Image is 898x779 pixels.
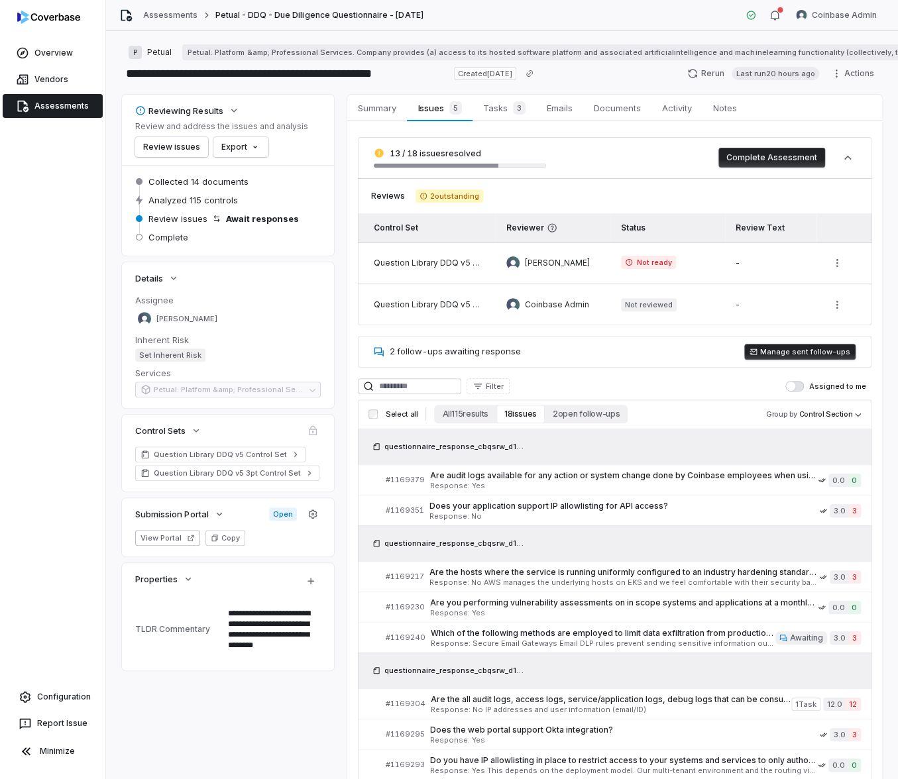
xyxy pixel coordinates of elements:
[135,367,321,379] dt: Services
[135,465,319,481] a: Question Library DDQ v5 3pt Control Set
[827,64,882,83] button: Actions
[506,256,520,270] img: Franky Rozencvit avatar
[135,348,205,362] span: Set Inherent Risk
[374,299,485,310] div: Question Library DDQ v5 3pt Control Set
[17,11,80,24] img: logo-D7KZi-bG.svg
[525,299,589,310] span: Coinbase Admin
[679,64,827,83] button: RerunLast run20 hours ago
[708,99,742,117] span: Notes
[131,266,183,290] button: Details
[368,409,378,419] input: Select all
[496,405,545,423] button: 18 issues
[147,47,172,58] span: Petual
[374,258,485,268] div: Question Library DDQ v5 Control Set
[431,628,775,639] span: Which of the following methods are employed to limit data exfiltration from production endpoint d...
[213,137,268,157] button: Export
[823,698,845,711] span: 12.0
[135,446,306,462] a: Question Library DDQ v5 Control Set
[429,579,819,586] span: Response: No AWS manages the underlying hosts on EKS and we feel comfortable with their security ...
[785,381,866,391] label: Assigned to me
[848,504,861,517] span: 3
[154,449,287,460] span: Question Library DDQ v5 Control Set
[386,495,861,525] a: #1169351Does your application support IP allowlisting for API access?Response: No3.03
[848,758,861,772] span: 0
[131,567,197,591] button: Properties
[431,640,775,647] span: Response: Secure Email Gateways Email DLP rules prevent sending sensitive information outside app...
[430,755,818,766] span: Do you have IP allowlisting in place to restrict access to your systems and services to only auth...
[371,191,405,201] span: Reviews
[454,67,516,80] span: Created [DATE]
[135,624,223,634] div: TLDR Commentary
[156,314,217,324] span: [PERSON_NAME]
[736,258,806,268] div: -
[135,334,321,346] dt: Inherent Risk
[791,698,820,711] span: 1 Task
[390,148,481,158] span: 13 / 18 issues resolved
[828,758,848,772] span: 0.0
[374,223,418,233] span: Control Set
[788,5,885,25] button: Coinbase Admin avatarCoinbase Admin
[828,601,848,614] span: 0.0
[386,623,861,652] a: #1169240Which of the following methods are employed to limit data exfiltration from production en...
[545,405,628,423] button: 2 open follow-ups
[429,513,819,520] span: Response: No
[848,728,861,741] span: 3
[796,10,807,21] img: Coinbase Admin avatar
[135,272,163,284] span: Details
[848,474,861,487] span: 0
[384,665,524,676] span: questionnaire_response_cbqsrw_d1c21b2992924a9a8ff595c5b234cf13_20250818_194337.xlsx
[848,570,861,584] span: 3
[386,729,425,739] span: # 1169295
[135,530,200,546] button: View Portal
[848,631,861,645] span: 3
[732,67,819,80] span: Last run 20 hours ago
[718,148,825,168] button: Complete Assessment
[657,99,697,117] span: Activity
[135,508,209,520] span: Submission Portal
[135,294,321,306] dt: Assignee
[621,298,677,311] span: Not reviewed
[430,597,818,608] span: Are you performing vulnerability assessments on in scope systems and applications at a monthly mi...
[830,728,848,741] span: 3.0
[744,344,856,360] button: Manage sent follow-ups
[766,409,797,419] span: Group by
[506,298,520,311] img: Coinbase Admin avatar
[506,223,600,233] span: Reviewer
[812,10,877,21] span: Coinbase Admin
[736,299,806,310] div: -
[131,99,243,123] button: Reviewing Results
[131,419,205,442] button: Control Sets
[226,213,299,225] span: Await responses
[828,474,848,487] span: 0.0
[848,601,861,614] span: 0
[386,719,861,749] a: #1169295Does the web portal support Okta integration?Response: Yes3.03
[384,441,524,452] span: questionnaire_response_cbqsrw_d1c21b2992924a9a8ff595c5b234cf13_20250818_194337.xlsx
[486,382,504,391] span: Filter
[148,231,188,243] span: Complete
[135,425,186,437] span: Control Sets
[384,538,524,548] span: questionnaire_response_cbqsrw_d1c21b2992924a9a8ff595c5b234cf13_20250818_194337.xlsx
[386,562,861,592] a: #1169217Are the hosts where the service is running uniformly configured to an industry hardening ...
[541,99,578,117] span: Emails
[467,378,510,394] button: Filter
[215,10,423,21] span: Petual - DDQ - Due Diligence Questionnaire - [DATE]
[386,699,425,709] span: # 1169304
[790,633,823,643] span: Awaiting
[125,40,176,64] button: PPetual
[135,105,223,117] div: Reviewing Results
[135,121,308,132] p: Review and address the issues and analysis
[135,137,208,157] button: Review issues
[449,101,462,115] span: 5
[830,504,848,517] span: 3.0
[148,194,238,206] span: Analyzed 115 controls
[5,711,100,735] button: Report Issue
[621,256,676,269] span: Not ready
[525,258,590,268] span: [PERSON_NAME]
[830,570,848,584] span: 3.0
[3,94,103,118] a: Assessments
[430,482,818,490] span: Response: Yes
[131,502,229,526] button: Submission Portal
[386,409,418,419] span: Select all
[430,725,819,735] span: Does the web portal support Okta integration?
[434,405,496,423] button: All 115 results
